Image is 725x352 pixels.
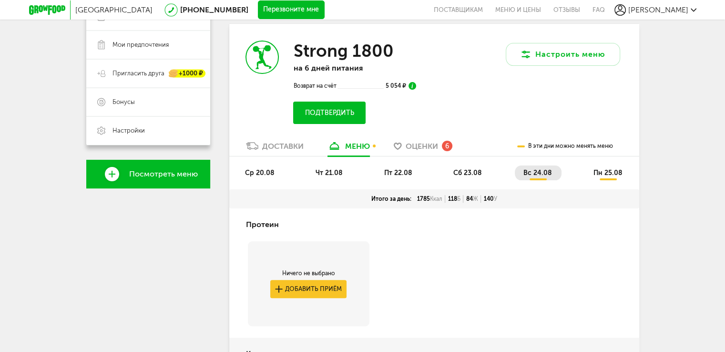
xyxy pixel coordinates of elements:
span: Ж [473,196,478,202]
button: Добавить приём [270,280,347,298]
span: пт 22.08 [384,169,412,177]
h4: Протеин [246,216,279,234]
a: [PHONE_NUMBER] [180,5,248,14]
span: [PERSON_NAME] [628,5,688,14]
span: Посмотреть меню [129,170,198,178]
span: Пригласить друга [112,69,164,78]
span: чт 21.08 [316,169,343,177]
span: Ккал [430,196,442,202]
a: Пригласить друга +1000 ₽ [86,59,210,88]
span: пн 25.08 [593,169,622,177]
a: Доставки [241,141,308,156]
div: меню [345,142,370,151]
a: Бонусы [86,88,210,116]
div: Доставки [262,142,304,151]
span: ср 20.08 [245,169,275,177]
span: вс 24.08 [523,169,552,177]
button: Настроить меню [506,43,620,66]
span: Настройки [112,126,145,135]
span: Б [457,196,460,202]
span: Бонусы [112,98,135,106]
div: 1785 [414,195,445,203]
a: Настройки [86,116,210,145]
div: 84 [463,195,481,203]
span: сб 23.08 [453,169,482,177]
a: Посмотреть меню [86,160,210,188]
div: В эти дни можно менять меню [517,136,613,156]
div: Ничего не выбрано [270,269,347,277]
button: Перезвоните мне [258,0,325,20]
div: 6 [442,141,452,151]
div: 140 [481,195,500,203]
a: Мои предпочтения [86,31,210,59]
div: Возврат на счёт [293,81,337,91]
a: меню [323,141,375,156]
h3: Strong 1800 [293,41,393,61]
span: Оценки [406,142,438,151]
div: +1000 ₽ [169,70,205,78]
div: Итого за день: [368,195,414,203]
span: У [494,196,497,202]
span: Мои предпочтения [112,41,169,49]
a: Оценки 6 [389,141,457,156]
p: на 6 дней питания [293,63,417,72]
button: Подтвердить [293,102,365,124]
span: [GEOGRAPHIC_DATA] [75,5,153,14]
div: 118 [445,195,463,203]
span: 5 054 ₽ [384,81,416,91]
